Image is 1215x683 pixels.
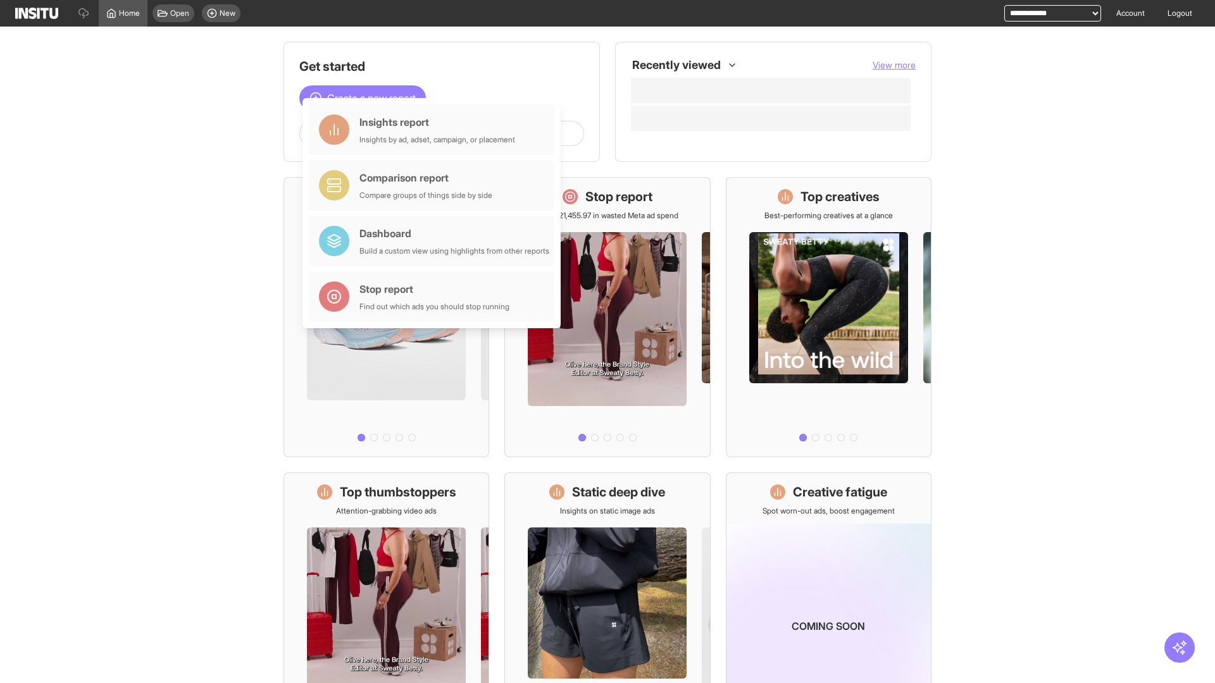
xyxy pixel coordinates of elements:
a: Top creativesBest-performing creatives at a glance [726,177,931,457]
h1: Static deep dive [572,483,665,501]
p: Best-performing creatives at a glance [764,211,893,221]
p: Insights on static image ads [560,506,655,516]
img: Logo [15,8,58,19]
div: Comparison report [359,170,492,185]
p: Save £21,455.97 in wasted Meta ad spend [536,211,678,221]
div: Insights report [359,114,515,130]
h1: Get started [299,58,584,75]
span: New [220,8,235,18]
span: Open [170,8,189,18]
div: Build a custom view using highlights from other reports [359,246,549,256]
div: Insights by ad, adset, campaign, or placement [359,135,515,145]
p: Attention-grabbing video ads [336,506,437,516]
div: Stop report [359,281,509,297]
div: Dashboard [359,226,549,241]
div: Compare groups of things side by side [359,190,492,200]
div: Find out which ads you should stop running [359,302,509,312]
h1: Top thumbstoppers [340,483,456,501]
h1: Stop report [585,188,652,206]
span: Home [119,8,140,18]
a: Stop reportSave £21,455.97 in wasted Meta ad spend [504,177,710,457]
span: Create a new report [327,90,416,106]
a: What's live nowSee all active ads instantly [283,177,489,457]
button: View more [873,59,916,71]
button: Create a new report [299,85,426,111]
span: View more [873,59,916,70]
h1: Top creatives [801,188,880,206]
